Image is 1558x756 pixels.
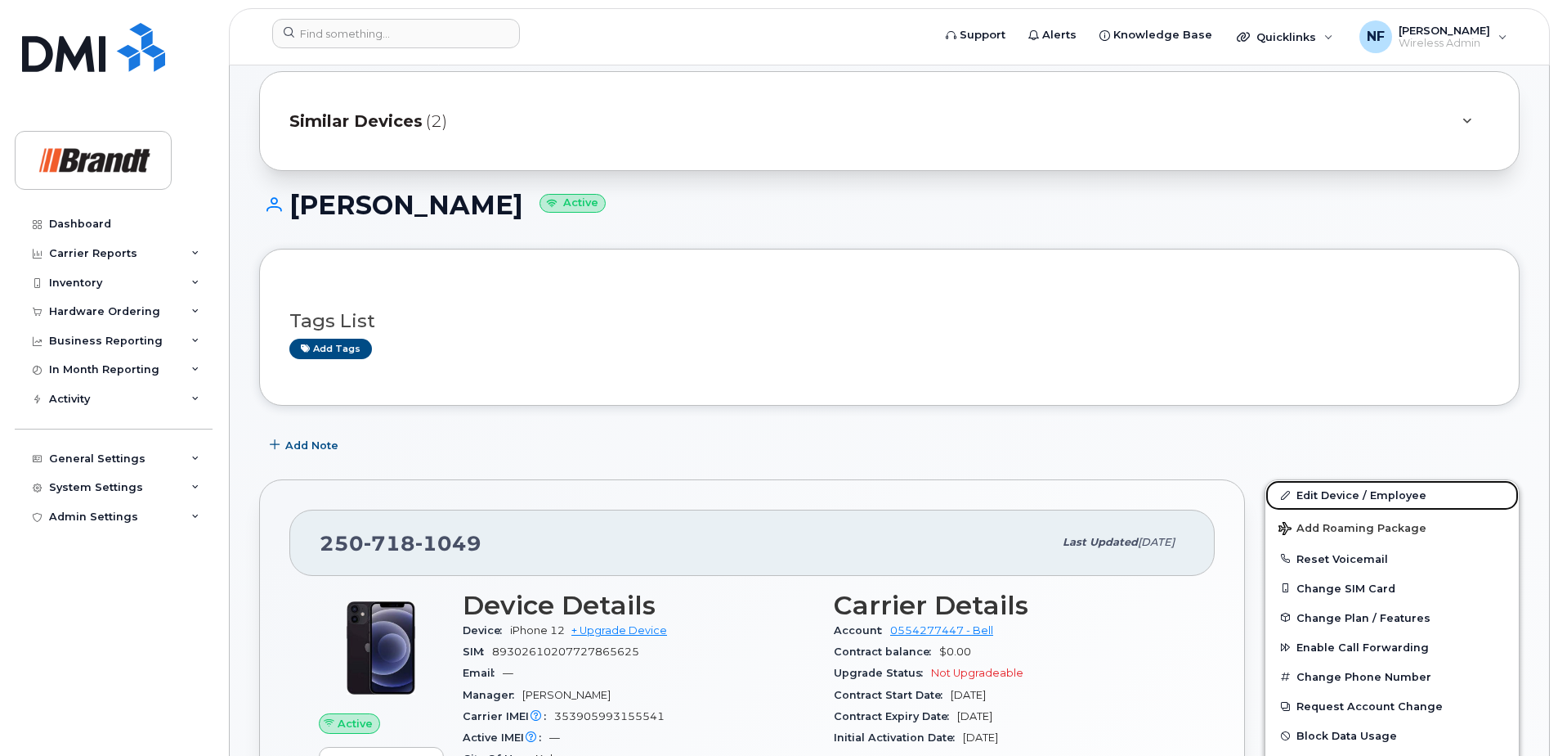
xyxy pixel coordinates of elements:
[1265,721,1519,750] button: Block Data Usage
[463,731,549,744] span: Active IMEI
[463,624,510,637] span: Device
[571,624,667,637] a: + Upgrade Device
[834,689,951,701] span: Contract Start Date
[522,689,611,701] span: [PERSON_NAME]
[1265,691,1519,721] button: Request Account Change
[1348,20,1519,53] div: Noah Fouillard
[931,667,1023,679] span: Not Upgradeable
[463,689,522,701] span: Manager
[834,591,1185,620] h3: Carrier Details
[834,624,890,637] span: Account
[1265,511,1519,544] button: Add Roaming Package
[492,646,639,658] span: 89302610207727865625
[332,599,430,697] img: iPhone_12.jpg
[549,731,560,744] span: —
[1256,30,1316,43] span: Quicklinks
[939,646,971,658] span: $0.00
[951,689,986,701] span: [DATE]
[834,667,931,679] span: Upgrade Status
[1399,24,1490,37] span: [PERSON_NAME]
[259,191,1520,219] h1: [PERSON_NAME]
[834,646,939,658] span: Contract balance
[539,194,606,213] small: Active
[415,531,481,556] span: 1049
[1296,611,1430,623] span: Change Plan / Features
[503,667,513,679] span: —
[834,710,957,722] span: Contract Expiry Date
[285,438,338,453] span: Add Note
[463,710,554,722] span: Carrier IMEI
[1265,632,1519,662] button: Enable Call Forwarding
[1138,536,1175,548] span: [DATE]
[1265,574,1519,603] button: Change SIM Card
[1042,27,1077,43] span: Alerts
[1265,603,1519,632] button: Change Plan / Features
[364,531,415,556] span: 718
[510,624,565,637] span: iPhone 12
[463,667,503,679] span: Email
[1367,27,1385,47] span: NF
[259,430,352,460] button: Add Note
[289,311,1489,331] h3: Tags List
[960,27,1005,43] span: Support
[957,710,992,722] span: [DATE]
[963,731,998,744] span: [DATE]
[1113,27,1212,43] span: Knowledge Base
[1063,536,1138,548] span: Last updated
[554,710,665,722] span: 353905993155541
[289,110,423,133] span: Similar Devices
[289,339,372,359] a: Add tags
[1265,662,1519,691] button: Change Phone Number
[338,716,373,731] span: Active
[1265,480,1519,510] a: Edit Device / Employee
[1296,641,1429,654] span: Enable Call Forwarding
[1278,522,1426,538] span: Add Roaming Package
[1265,544,1519,574] button: Reset Voicemail
[1088,19,1224,52] a: Knowledge Base
[1017,19,1088,52] a: Alerts
[463,591,814,620] h3: Device Details
[320,531,481,556] span: 250
[1399,37,1490,50] span: Wireless Admin
[1225,20,1345,53] div: Quicklinks
[934,19,1017,52] a: Support
[272,19,520,48] input: Find something...
[463,646,492,658] span: SIM
[426,110,447,133] span: (2)
[890,624,993,637] a: 0554277447 - Bell
[834,731,963,744] span: Initial Activation Date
